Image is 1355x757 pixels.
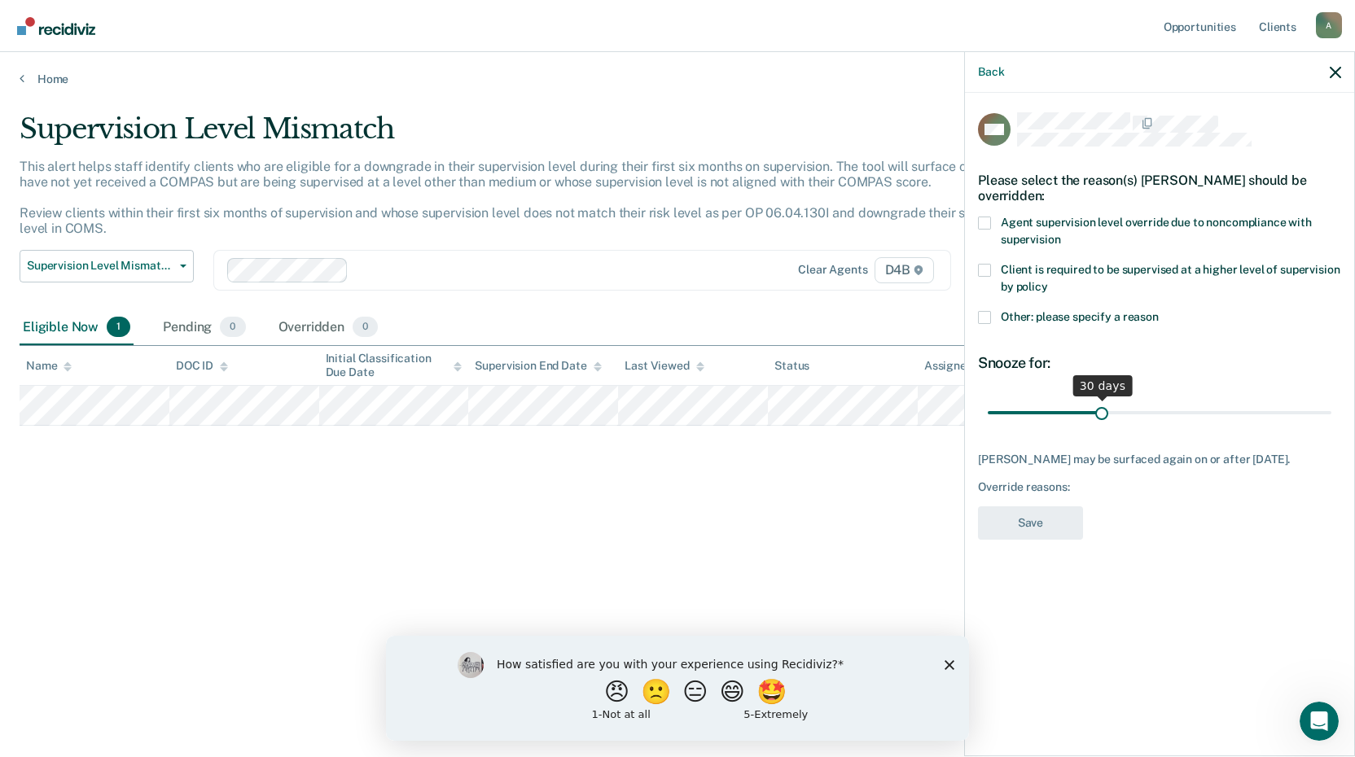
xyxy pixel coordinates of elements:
div: Please select the reason(s) [PERSON_NAME] should be overridden: [978,160,1341,217]
span: Agent supervision level override due to noncompliance with supervision [1001,216,1312,246]
div: 30 days [1073,375,1133,396]
img: Recidiviz [17,17,95,35]
span: 1 [107,317,130,338]
p: This alert helps staff identify clients who are eligible for a downgrade in their supervision lev... [20,159,1026,237]
div: Clear agents [798,263,867,277]
div: Assigned to [924,359,1001,373]
div: Eligible Now [20,310,134,346]
button: Save [978,506,1083,540]
div: Supervision Level Mismatch [20,112,1036,159]
span: Supervision Level Mismatch [27,259,173,273]
div: A [1316,12,1342,38]
div: Initial Classification Due Date [326,352,463,379]
a: Home [20,72,1335,86]
span: 0 [220,317,245,338]
span: 0 [353,317,378,338]
div: Last Viewed [625,359,704,373]
div: Name [26,359,72,373]
div: Supervision End Date [475,359,601,373]
iframe: Survey by Kim from Recidiviz [386,636,969,741]
button: Profile dropdown button [1316,12,1342,38]
div: Snooze for: [978,354,1341,372]
span: Other: please specify a reason [1001,310,1159,323]
div: Overridden [275,310,382,346]
div: Override reasons: [978,480,1341,494]
div: Status [774,359,809,373]
button: Back [978,65,1004,79]
span: D4B [875,257,934,283]
iframe: Intercom live chat [1300,702,1339,741]
div: DOC ID [176,359,228,373]
div: Pending [160,310,248,346]
span: Client is required to be supervised at a higher level of supervision by policy [1001,263,1340,293]
div: [PERSON_NAME] may be surfaced again on or after [DATE]. [978,453,1341,466]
